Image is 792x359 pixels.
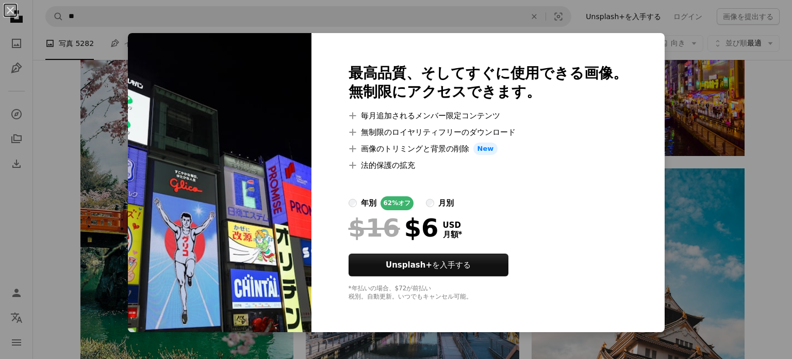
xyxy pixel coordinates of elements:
div: $6 [349,214,439,241]
div: 62% オフ [381,196,414,210]
li: 法的保護の拡充 [349,159,628,171]
span: $16 [349,214,400,241]
input: 年別62%オフ [349,199,357,207]
span: USD [443,221,463,230]
h2: 最高品質、そしてすぐに使用できる画像。 無制限にアクセスできます。 [349,64,628,101]
span: New [473,143,498,155]
img: premium_photo-1733342572346-5420c95f7556 [128,33,311,332]
button: Unsplash+を入手する [349,254,508,276]
li: 画像のトリミングと背景の削除 [349,143,628,155]
li: 毎月追加されるメンバー限定コンテンツ [349,110,628,122]
div: *年払いの場合、 $72 が前払い 税別。自動更新。いつでもキャンセル可能。 [349,285,628,301]
strong: Unsplash+ [386,260,432,270]
div: 年別 [361,197,376,209]
li: 無制限のロイヤリティフリーのダウンロード [349,126,628,138]
input: 月別 [426,199,434,207]
div: 月別 [438,197,454,209]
